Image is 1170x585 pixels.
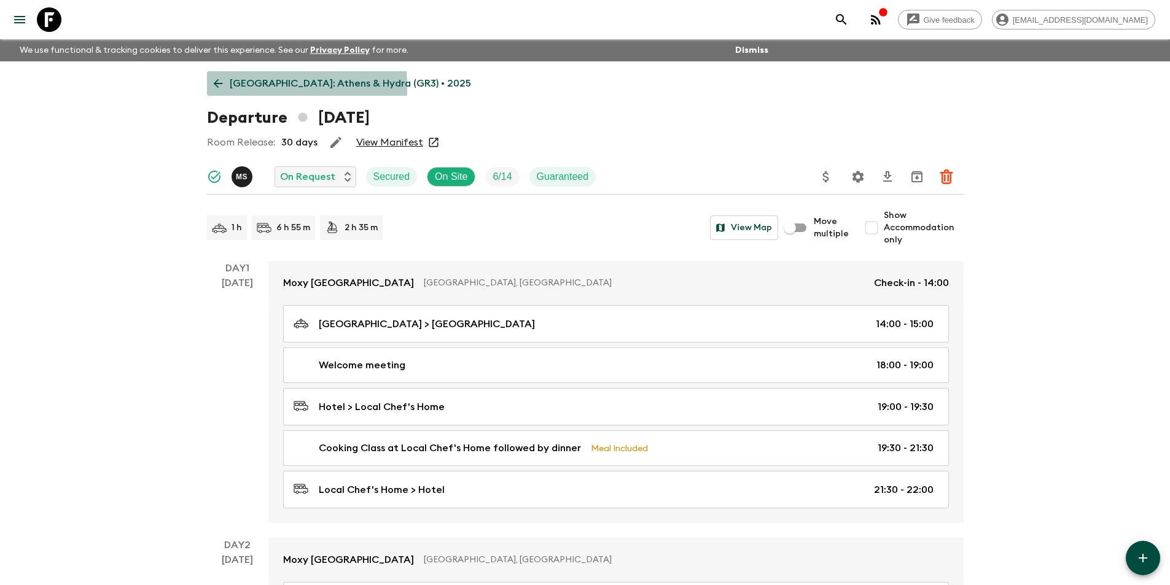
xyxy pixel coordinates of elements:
[319,441,581,455] p: Cooking Class at Local Chef's Home followed by dinner
[207,169,222,184] svg: Synced Successfully
[874,276,949,290] p: Check-in - 14:00
[222,276,253,523] div: [DATE]
[424,554,939,566] p: [GEOGRAPHIC_DATA], [GEOGRAPHIC_DATA]
[591,441,648,455] p: Meal Included
[424,277,864,289] p: [GEOGRAPHIC_DATA], [GEOGRAPHIC_DATA]
[232,166,255,187] button: MS
[310,46,370,55] a: Privacy Policy
[814,165,838,189] button: Update Price, Early Bird Discount and Costs
[814,215,849,240] span: Move multiple
[878,441,934,455] p: 19:30 - 21:30
[281,135,318,150] p: 30 days
[493,169,512,184] p: 6 / 14
[884,209,964,246] span: Show Accommodation only
[732,42,771,59] button: Dismiss
[280,169,335,184] p: On Request
[319,482,445,497] p: Local Chef's Home > Hotel
[875,165,900,189] button: Download CSV
[207,106,370,130] h1: Departure [DATE]
[7,7,32,32] button: menu
[283,471,949,508] a: Local Chef's Home > Hotel21:30 - 22:00
[846,165,870,189] button: Settings
[283,388,949,425] a: Hotel > Local Chef's Home19:00 - 19:30
[829,7,854,32] button: search adventures
[276,222,310,234] p: 6 h 55 m
[207,71,478,96] a: [GEOGRAPHIC_DATA]: Athens & Hydra (GR3) • 2025
[319,358,405,373] p: Welcome meeting
[537,169,589,184] p: Guaranteed
[898,10,982,29] a: Give feedback
[876,317,934,331] p: 14:00 - 15:00
[207,261,268,276] p: Day 1
[917,15,981,25] span: Give feedback
[232,222,242,234] p: 1 h
[207,538,268,552] p: Day 2
[1006,15,1155,25] span: [EMAIL_ADDRESS][DOMAIN_NAME]
[268,538,964,582] a: Moxy [GEOGRAPHIC_DATA][GEOGRAPHIC_DATA], [GEOGRAPHIC_DATA]
[207,135,275,150] p: Room Release:
[905,165,929,189] button: Archive (Completed, Cancelled or Unsynced Departures only)
[283,305,949,343] a: [GEOGRAPHIC_DATA] > [GEOGRAPHIC_DATA]14:00 - 15:00
[934,165,959,189] button: Delete
[319,400,445,414] p: Hotel > Local Chef's Home
[283,276,414,290] p: Moxy [GEOGRAPHIC_DATA]
[874,482,934,497] p: 21:30 - 22:00
[268,261,964,305] a: Moxy [GEOGRAPHIC_DATA][GEOGRAPHIC_DATA], [GEOGRAPHIC_DATA]Check-in - 14:00
[345,222,378,234] p: 2 h 35 m
[283,347,949,383] a: Welcome meeting18:00 - 19:00
[876,358,934,373] p: 18:00 - 19:00
[15,39,413,61] p: We use functional & tracking cookies to deliver this experience. See our for more.
[992,10,1155,29] div: [EMAIL_ADDRESS][DOMAIN_NAME]
[485,167,519,187] div: Trip Fill
[878,400,934,414] p: 19:00 - 19:30
[319,317,535,331] p: [GEOGRAPHIC_DATA] > [GEOGRAPHIC_DATA]
[373,169,410,184] p: Secured
[283,430,949,466] a: Cooking Class at Local Chef's Home followed by dinnerMeal Included19:30 - 21:30
[236,172,248,182] p: M S
[710,215,778,240] button: View Map
[230,76,471,91] p: [GEOGRAPHIC_DATA]: Athens & Hydra (GR3) • 2025
[356,136,423,149] a: View Manifest
[366,167,418,187] div: Secured
[435,169,467,184] p: On Site
[427,167,475,187] div: On Site
[283,552,414,567] p: Moxy [GEOGRAPHIC_DATA]
[232,170,255,180] span: Magda Sotiriadis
